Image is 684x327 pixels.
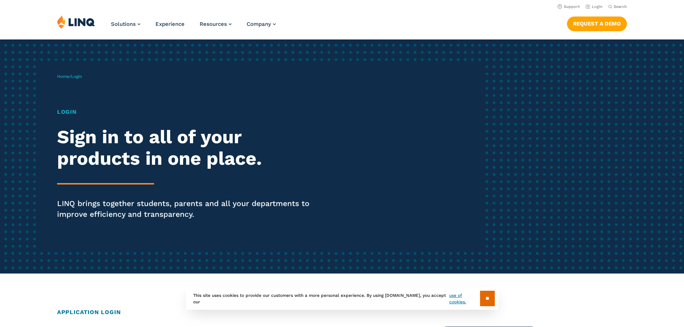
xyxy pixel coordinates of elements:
[449,292,480,305] a: use of cookies.
[247,21,271,27] span: Company
[57,74,82,79] span: /
[57,108,321,116] h1: Login
[567,17,627,31] a: Request a Demo
[111,21,136,27] span: Solutions
[57,74,69,79] a: Home
[155,21,185,27] a: Experience
[586,4,602,9] a: Login
[71,74,82,79] span: Login
[200,21,232,27] a: Resources
[567,15,627,31] nav: Button Navigation
[111,15,276,39] nav: Primary Navigation
[247,21,276,27] a: Company
[558,4,580,9] a: Support
[614,4,627,9] span: Search
[57,198,321,220] p: LINQ brings together students, parents and all your departments to improve efficiency and transpa...
[608,4,627,9] button: Open Search Bar
[186,287,498,310] div: This site uses cookies to provide our customers with a more personal experience. By using [DOMAIN...
[57,126,321,169] h2: Sign in to all of your products in one place.
[200,21,227,27] span: Resources
[57,15,95,29] img: LINQ | K‑12 Software
[111,21,140,27] a: Solutions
